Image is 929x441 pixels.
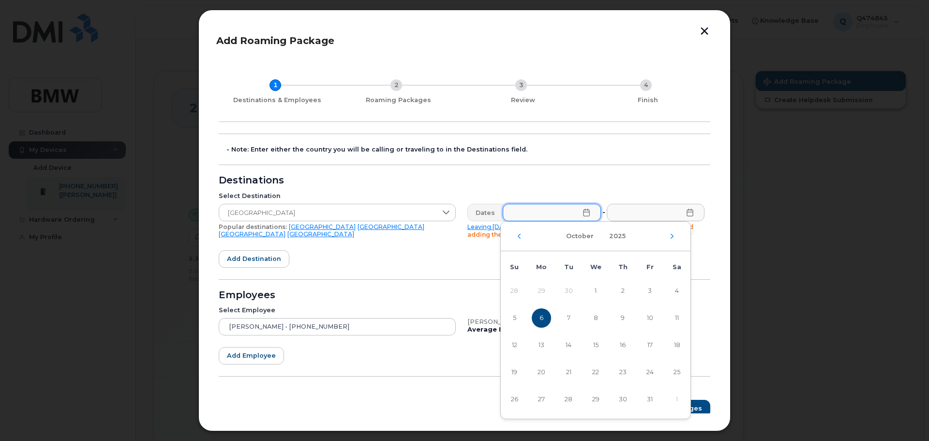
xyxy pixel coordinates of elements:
td: 20 [528,359,555,386]
span: 9 [613,308,632,328]
td: 3 [636,277,663,304]
span: 18 [667,335,687,355]
td: 5 [501,304,528,332]
input: Please fill out this field [607,204,705,221]
span: 17 [640,335,659,355]
span: 16 [613,335,632,355]
span: 6 [532,308,551,328]
td: 9 [609,304,636,332]
span: 26 [505,390,524,409]
span: Mo [536,263,547,271]
td: 2 [609,277,636,304]
td: 8 [582,304,609,332]
span: 27 [532,390,551,409]
td: 23 [609,359,636,386]
a: [GEOGRAPHIC_DATA] [358,223,424,230]
td: 15 [582,332,609,359]
div: Destinations [219,177,710,184]
span: 24 [640,363,659,382]
td: 12 [501,332,528,359]
input: Please fill out this field [503,204,601,221]
td: 10 [636,304,663,332]
div: 4 [640,79,652,91]
span: 8 [586,308,605,328]
td: 13 [528,332,555,359]
span: 1 [586,281,605,301]
span: Tu [564,263,573,271]
td: 11 [663,304,690,332]
span: 21 [559,363,578,382]
span: 12 [505,335,524,355]
span: 31 [640,390,659,409]
td: 22 [582,359,609,386]
div: Finish [589,96,706,104]
div: Roaming Packages [340,96,457,104]
span: 4 [667,281,687,301]
span: 22 [586,363,605,382]
td: 7 [555,304,582,332]
span: 23 [613,363,632,382]
a: [GEOGRAPHIC_DATA] [287,230,354,238]
a: Leaving [DATE] [467,223,514,230]
span: Popular destinations: [219,223,287,230]
td: 29 [582,386,609,413]
td: 27 [528,386,555,413]
td: 17 [636,332,663,359]
span: 2 [613,281,632,301]
td: 26 [501,386,528,413]
span: 28 [559,390,578,409]
td: 25 [663,359,690,386]
td: 18 [663,332,690,359]
span: 3 [640,281,659,301]
button: Add employee [219,347,284,365]
span: Th [618,263,628,271]
input: Search device [219,318,456,335]
span: Add employee [227,351,276,360]
div: Employees [219,291,710,299]
span: 10 [640,308,659,328]
span: 13 [532,335,551,355]
div: Review [464,96,582,104]
span: 11 [667,308,687,328]
a: [GEOGRAPHIC_DATA] [219,230,285,238]
span: Fr [646,263,654,271]
span: 25 [667,363,687,382]
span: 29 [586,390,605,409]
div: Select Destination [219,192,456,200]
td: 30 [555,277,582,304]
span: 5 [505,308,524,328]
td: 31 [636,386,663,413]
button: Choose Month [560,228,599,245]
div: - [600,204,607,221]
td: 29 [528,277,555,304]
span: We [590,263,601,271]
a: [GEOGRAPHIC_DATA] [289,223,356,230]
td: 6 [528,304,555,332]
div: 2 [390,79,402,91]
button: Choose Year [603,228,631,245]
span: Add Roaming Package [216,35,334,46]
span: Su [510,263,519,271]
span: 30 [613,390,632,409]
iframe: Messenger Launcher [887,399,922,434]
button: Previous Month [516,233,522,239]
td: 24 [636,359,663,386]
td: 30 [609,386,636,413]
td: 28 [555,386,582,413]
span: 14 [559,335,578,355]
div: - Note: Enter either the country you will be calling or traveling to in the Destinations field. [226,146,710,153]
button: Next Month [669,233,675,239]
td: 1 [582,277,609,304]
span: Please be aware due to time differences we recommend adding the package 1 day earlier to ensure n... [467,223,693,238]
td: 19 [501,359,528,386]
td: 1 [663,386,690,413]
span: Australia [219,204,437,222]
span: 19 [505,363,524,382]
span: 20 [532,363,551,382]
div: [PERSON_NAME], iPhone, T-Mobile [467,318,704,326]
b: Average Monthly Usage: [467,326,553,333]
td: 21 [555,359,582,386]
span: 7 [559,308,578,328]
div: Select Employee [219,306,456,314]
span: 15 [586,335,605,355]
